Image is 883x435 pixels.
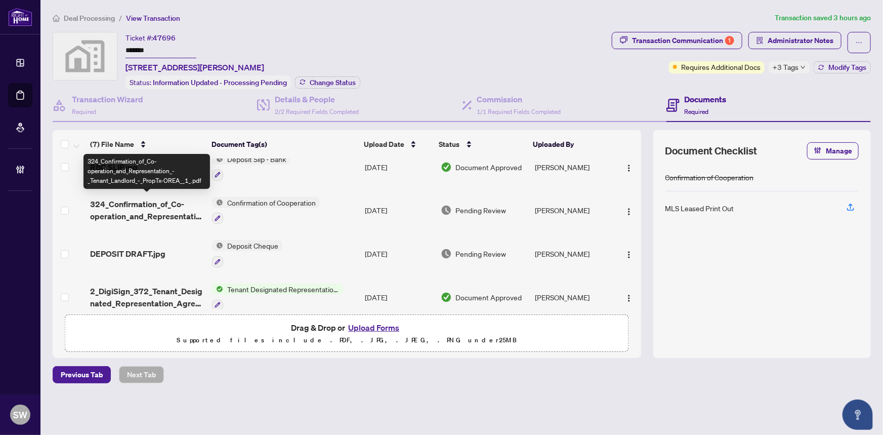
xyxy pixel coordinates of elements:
div: Status: [125,75,291,89]
button: Manage [807,142,859,160]
span: Pending Review [456,205,507,216]
button: Logo [621,202,637,218]
span: 2/2 Required Fields Completed [275,108,359,115]
span: Information Updated - Processing Pending [153,78,287,87]
span: Previous Tab [61,367,103,383]
span: 2_DigiSign_372_Tenant_Designated_Representation_Agreement_-_PropTx-[PERSON_NAME].pdf [90,285,204,309]
span: down [801,65,806,70]
img: Logo [625,208,633,216]
span: 324_Confirmation_of_Co-operation_and_Representation_-_Tenant_Landlord_-_PropTx-OREA__1_.pdf [90,198,204,222]
td: [PERSON_NAME] [531,145,614,189]
th: Document Tag(s) [207,130,360,159]
img: logo [8,8,32,26]
span: Administrator Notes [768,32,833,49]
h4: Commission [477,93,561,105]
span: Deposit Cheque [223,240,282,251]
h4: Transaction Wizard [72,93,143,105]
th: Uploaded By [529,130,612,159]
img: Document Status [441,162,452,173]
button: Next Tab [119,366,164,383]
span: +3 Tags [773,61,798,73]
span: Document Approved [456,292,522,303]
button: Status IconDeposit Cheque [212,240,282,267]
td: [DATE] [361,189,436,232]
div: MLS Leased Print Out [665,203,734,214]
span: Document Approved [456,162,522,173]
button: Previous Tab [53,366,111,383]
button: Status IconConfirmation of Cooperation [212,197,320,224]
span: Upload Date [364,139,404,150]
h4: Documents [685,93,727,105]
img: Status Icon [212,197,223,208]
span: Modify Tags [828,64,866,71]
span: Deal Processing [64,14,115,23]
button: Administrator Notes [748,32,842,49]
span: Manage [826,143,852,159]
th: Upload Date [360,130,435,159]
button: Transaction Communication1 [612,32,742,49]
img: Status Icon [212,240,223,251]
img: Document Status [441,292,452,303]
button: Status IconTenant Designated Representation Agreement [212,284,343,311]
span: Confirmation of Cooperation [223,197,320,208]
img: Status Icon [212,153,223,165]
div: 1 [725,36,734,45]
td: [PERSON_NAME] [531,232,614,275]
span: Drag & Drop orUpload FormsSupported files include .PDF, .JPG, .JPEG, .PNG under25MB [65,315,628,352]
span: Tenant Designated Representation Agreement [223,284,343,295]
td: [PERSON_NAME] [531,275,614,319]
img: Document Status [441,205,452,216]
button: Upload Forms [345,321,402,334]
span: Required [72,108,96,115]
img: svg%3e [53,32,117,80]
span: DEPOSIT DRAFT.jpg [90,248,165,260]
span: [STREET_ADDRESS][PERSON_NAME] [125,61,264,73]
td: [DATE] [361,145,436,189]
button: Open asap [843,400,873,430]
div: 324_Confirmation_of_Co-operation_and_Representation_-_Tenant_Landlord_-_PropTx-OREA__1_.pdf [83,154,210,189]
td: [DATE] [361,275,436,319]
span: solution [756,37,764,44]
button: Logo [621,159,637,175]
td: [PERSON_NAME] [531,189,614,232]
span: Change Status [310,79,356,86]
span: SW [13,408,27,422]
button: Change Status [295,76,360,89]
span: (7) File Name [90,139,134,150]
span: Drag & Drop or [291,321,402,334]
span: ellipsis [856,39,863,46]
span: home [53,15,60,22]
button: Modify Tags [814,61,871,73]
img: Status Icon [212,284,223,295]
p: Supported files include .PDF, .JPG, .JPEG, .PNG under 25 MB [71,334,622,346]
li: / [119,12,122,24]
div: Ticket #: [125,32,176,44]
div: Transaction Communication [632,32,734,49]
span: Requires Additional Docs [681,61,761,72]
span: Pending Review [456,248,507,259]
span: Deposit Slip - Bank [223,153,290,165]
span: Document Checklist [665,144,758,158]
img: Document Status [441,248,452,259]
span: View Transaction [126,14,180,23]
span: Required [685,108,709,115]
div: Confirmation of Cooperation [665,172,754,183]
article: Transaction saved 3 hours ago [775,12,871,24]
img: Logo [625,164,633,172]
th: Status [435,130,529,159]
h4: Details & People [275,93,359,105]
img: Logo [625,251,633,259]
span: 1/1 Required Fields Completed [477,108,561,115]
img: Logo [625,294,633,302]
td: [DATE] [361,232,436,275]
button: Status IconDeposit Slip - Bank [212,153,290,181]
button: Logo [621,289,637,305]
th: (7) File Name [86,130,207,159]
span: 47696 [153,33,176,43]
button: Logo [621,246,637,262]
span: Status [439,139,460,150]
